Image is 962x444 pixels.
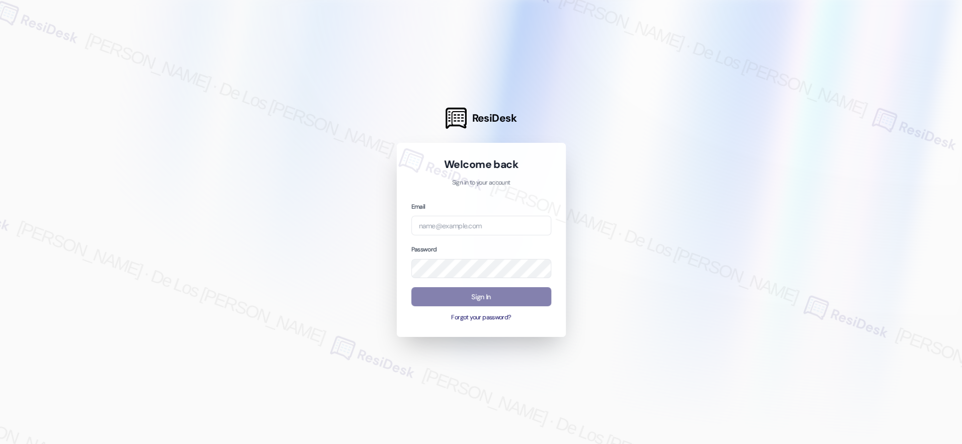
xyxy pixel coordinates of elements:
[411,203,425,211] label: Email
[411,179,551,188] p: Sign in to your account
[411,287,551,307] button: Sign In
[411,216,551,235] input: name@example.com
[446,108,467,129] img: ResiDesk Logo
[411,245,437,253] label: Password
[472,111,516,125] span: ResiDesk
[411,157,551,171] h1: Welcome back
[411,313,551,322] button: Forgot your password?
